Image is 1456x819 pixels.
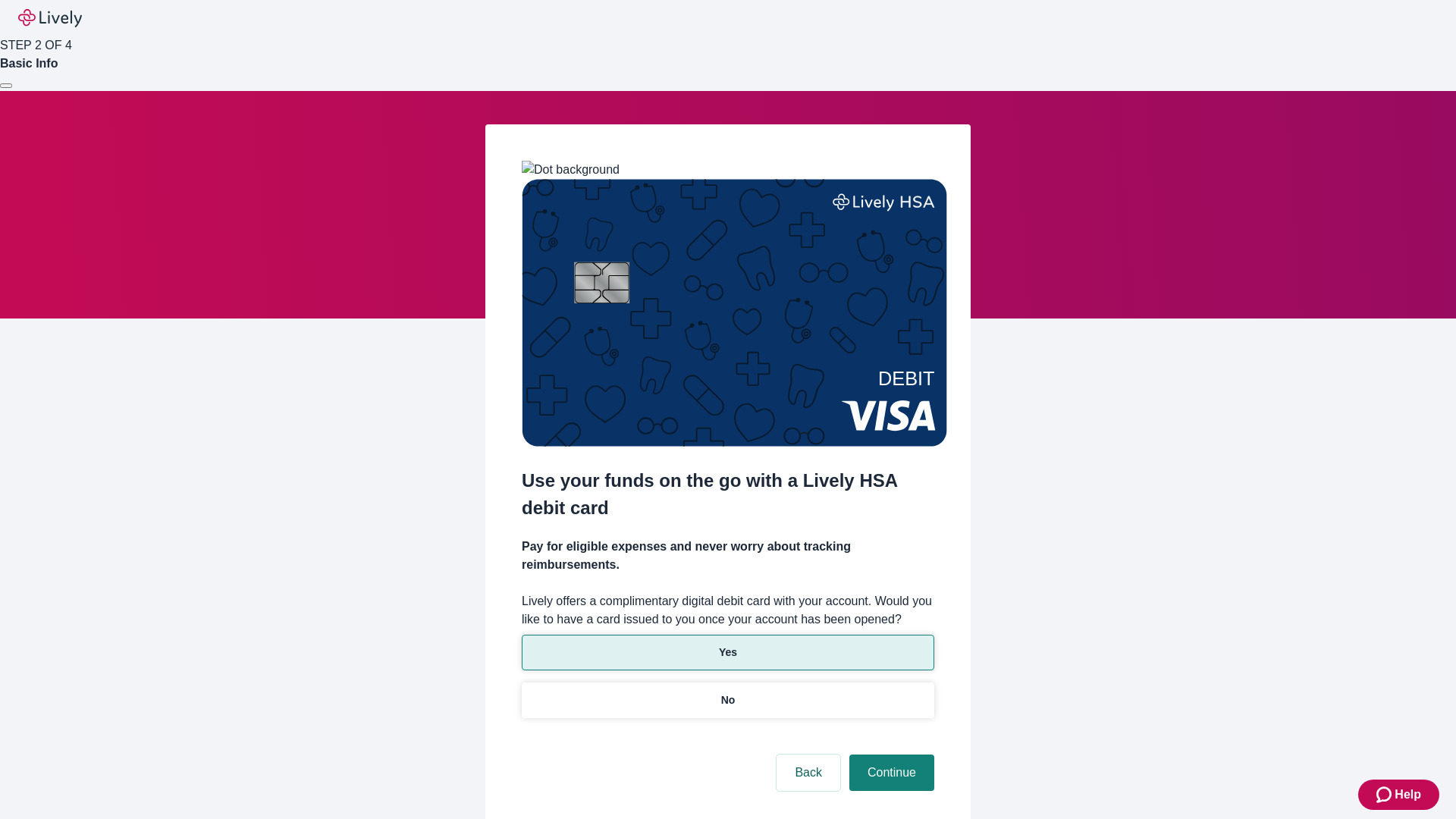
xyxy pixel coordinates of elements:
[849,755,934,791] button: Continue
[522,635,934,670] button: Yes
[522,682,934,718] button: No
[1358,780,1439,810] button: Zendesk support iconHelp
[721,692,736,708] p: No
[522,467,934,522] h2: Use your funds on the go with a Lively HSA debit card
[522,592,934,629] label: Lively offers a complimentary digital debit card with your account. Would you like to have a card...
[522,161,620,179] img: Dot background
[522,538,934,574] h4: Pay for eligible expenses and never worry about tracking reimbursements.
[719,645,737,661] p: Yes
[522,179,947,447] img: Debit card
[1395,786,1421,804] span: Help
[1376,786,1395,804] svg: Zendesk support icon
[18,9,82,27] img: Lively
[777,755,840,791] button: Back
